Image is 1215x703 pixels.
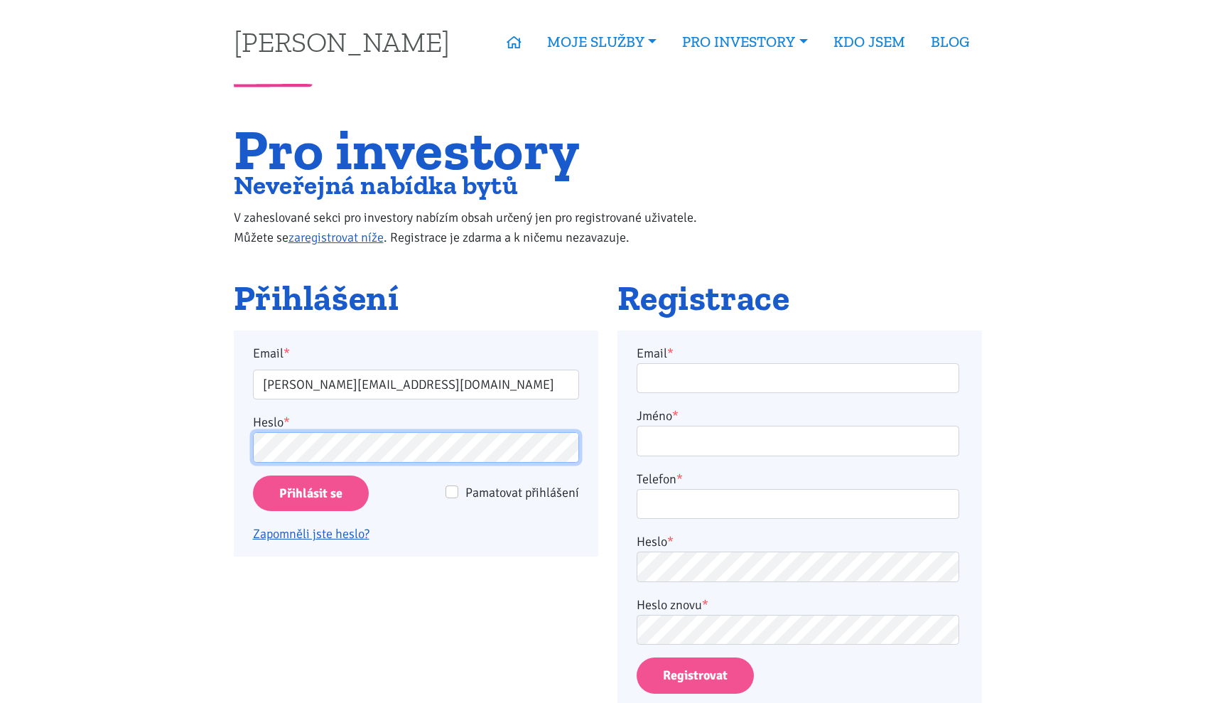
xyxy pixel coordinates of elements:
abbr: required [676,471,683,487]
a: KDO JSEM [821,26,918,58]
button: Registrovat [637,658,754,694]
label: Email [243,343,588,363]
label: Heslo znovu [637,595,708,615]
label: Jméno [637,406,679,426]
abbr: required [667,534,674,549]
label: Telefon [637,469,683,489]
input: Přihlásit se [253,476,369,512]
h2: Registrace [617,279,982,318]
a: Zapomněli jste heslo? [253,526,369,542]
a: [PERSON_NAME] [234,28,450,55]
label: Heslo [637,532,674,552]
h1: Pro investory [234,126,726,173]
label: Heslo [253,412,290,432]
h2: Přihlášení [234,279,598,318]
p: V zaheslované sekci pro investory nabízím obsah určený jen pro registrované uživatele. Můžete se ... [234,208,726,247]
a: BLOG [918,26,982,58]
a: MOJE SLUŽBY [534,26,669,58]
span: Pamatovat přihlášení [465,485,579,500]
abbr: required [667,345,674,361]
h2: Neveřejná nabídka bytů [234,173,726,197]
abbr: required [672,408,679,424]
label: Email [637,343,674,363]
a: zaregistrovat níže [288,230,384,245]
abbr: required [702,597,708,613]
a: PRO INVESTORY [669,26,820,58]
